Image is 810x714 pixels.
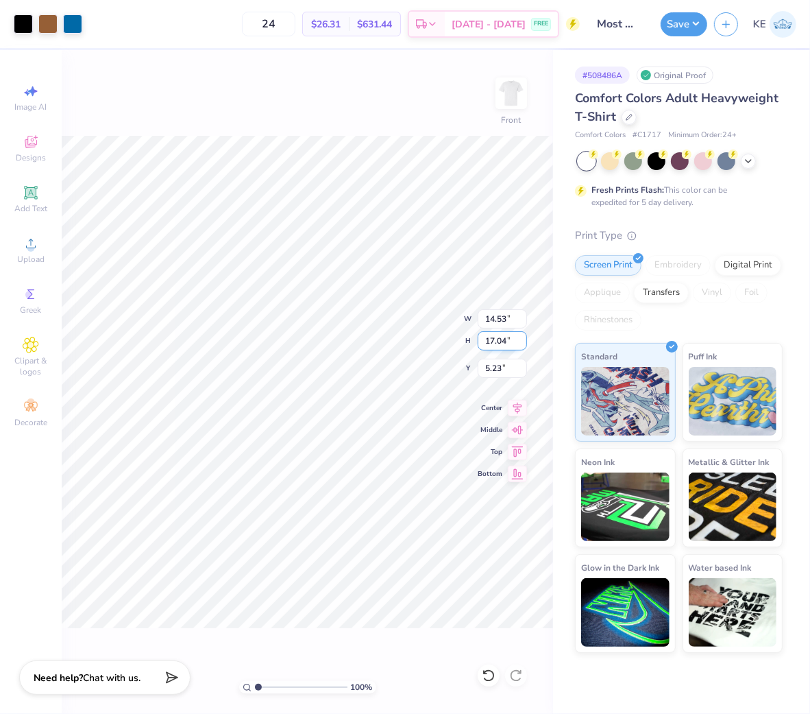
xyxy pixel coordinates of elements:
span: Comfort Colors Adult Heavyweight T-Shirt [575,90,778,125]
div: Vinyl [693,283,731,303]
div: Front [502,114,521,126]
span: $631.44 [357,17,392,32]
strong: Need help? [34,671,83,685]
button: Save [661,12,707,36]
span: Standard [581,349,617,364]
span: # C1717 [633,130,661,141]
div: # 508486A [575,67,630,84]
img: Standard [581,367,670,436]
div: Print Type [575,228,783,243]
span: Neon Ink [581,455,615,469]
span: Chat with us. [83,671,140,685]
span: Add Text [14,203,47,214]
img: Front [498,80,525,107]
span: Top [478,447,502,457]
img: Neon Ink [581,473,670,541]
div: Digital Print [715,255,781,276]
span: Clipart & logos [7,355,55,377]
span: FREE [534,19,548,29]
input: Untitled Design [587,10,654,38]
div: Embroidery [646,255,711,276]
span: Decorate [14,417,47,428]
div: Rhinestones [575,310,641,331]
div: Foil [735,283,768,303]
span: $26.31 [311,17,341,32]
a: KE [753,11,796,38]
span: Greek [21,305,42,316]
img: Glow in the Dark Ink [581,578,670,647]
span: Image AI [15,102,47,112]
div: This color can be expedited for 5 day delivery. [591,184,760,209]
span: Water based Ink [689,560,752,575]
img: Water based Ink [689,578,777,647]
span: 100 % [351,681,373,693]
input: – – [242,12,295,36]
strong: Fresh Prints Flash: [591,185,664,195]
div: Screen Print [575,255,641,276]
span: Puff Ink [689,349,717,364]
div: Transfers [634,283,689,303]
span: Comfort Colors [575,130,626,141]
img: Kent Everic Delos Santos [770,11,796,38]
span: Center [478,403,502,413]
span: Upload [17,254,45,265]
img: Puff Ink [689,367,777,436]
div: Applique [575,283,630,303]
span: KE [753,16,766,32]
span: Metallic & Glitter Ink [689,455,770,469]
span: [DATE] - [DATE] [452,17,526,32]
span: Middle [478,425,502,435]
div: Original Proof [637,67,713,84]
span: Designs [16,152,46,163]
span: Bottom [478,469,502,479]
span: Glow in the Dark Ink [581,560,659,575]
img: Metallic & Glitter Ink [689,473,777,541]
span: Minimum Order: 24 + [668,130,737,141]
